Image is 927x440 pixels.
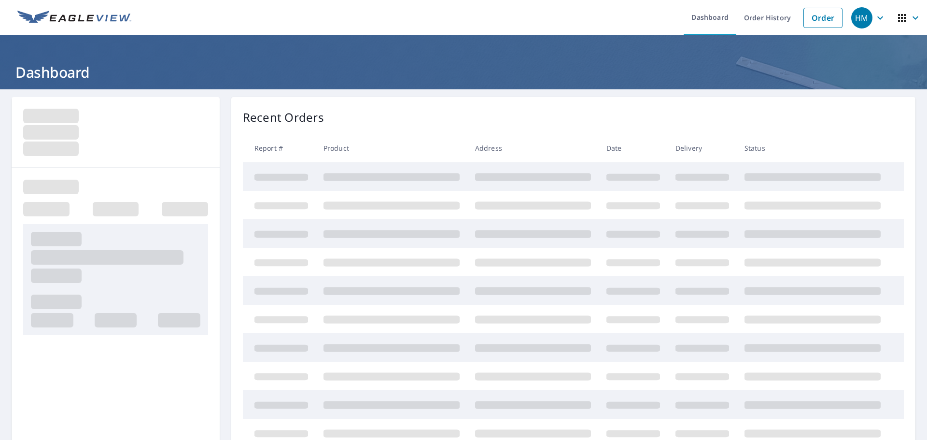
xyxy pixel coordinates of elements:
[12,62,915,82] h1: Dashboard
[243,109,324,126] p: Recent Orders
[668,134,737,162] th: Delivery
[803,8,843,28] a: Order
[17,11,131,25] img: EV Logo
[737,134,888,162] th: Status
[243,134,316,162] th: Report #
[599,134,668,162] th: Date
[851,7,872,28] div: HM
[467,134,599,162] th: Address
[316,134,467,162] th: Product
